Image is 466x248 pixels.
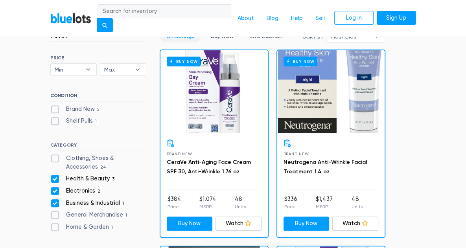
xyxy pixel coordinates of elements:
[120,200,127,207] span: 1
[129,64,146,75] b: ▾
[332,217,378,231] a: Watch
[50,55,146,61] h6: PRICE
[235,195,246,211] li: 48
[309,11,331,26] a: Sell
[168,203,181,210] p: Price
[235,203,246,210] p: Units
[168,195,181,211] li: $384
[167,159,251,175] a: CeraVe Anti-Aging Face Cream SPF 30, Anti-Wrinkle 1.76 oz
[50,223,116,231] label: Home & Garden
[123,213,130,219] span: 1
[216,217,262,231] a: Watch
[55,64,81,75] span: Min
[284,195,297,211] li: $336
[95,188,103,195] span: 2
[277,50,385,133] a: Buy Now
[50,93,146,101] h6: CONDITION
[160,50,268,133] a: Buy Now
[284,217,330,231] a: Buy Now
[284,203,297,210] p: Price
[109,224,116,231] span: 1
[352,195,363,211] li: 48
[334,11,374,25] a: Log In
[95,107,102,113] span: 5
[285,11,309,26] a: Help
[98,4,231,18] input: Search for inventory
[284,152,309,156] span: Brand New
[377,11,416,25] a: Sign Up
[316,203,333,210] p: MSRP
[167,57,201,66] h6: Buy Now
[50,117,99,125] label: Shelf Pulls
[104,64,131,75] span: Max
[284,159,367,175] a: Neutrogena Anti-Wrinkle Facial Treatment 1.4 oz
[50,199,127,208] label: Business & Industrial
[110,176,117,183] span: 3
[93,118,99,125] span: 1
[167,152,192,156] span: Brand New
[98,164,109,171] span: 24
[316,195,333,211] li: $1,437
[352,203,363,210] p: Units
[284,57,318,66] h6: Buy Now
[50,13,91,24] a: BlueLots
[50,154,146,171] label: Clothing, Shoes & Accessories
[260,11,285,26] a: Blog
[167,217,213,231] a: Buy Now
[50,142,146,151] h6: CATEGORY
[80,64,96,75] b: ▾
[50,175,117,183] label: Health & Beauty
[199,203,216,210] p: MSRP
[50,187,103,195] label: Electronics
[199,195,216,211] li: $1,074
[231,11,260,26] a: About
[50,105,102,114] label: Brand New
[50,211,130,219] label: General Merchandise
